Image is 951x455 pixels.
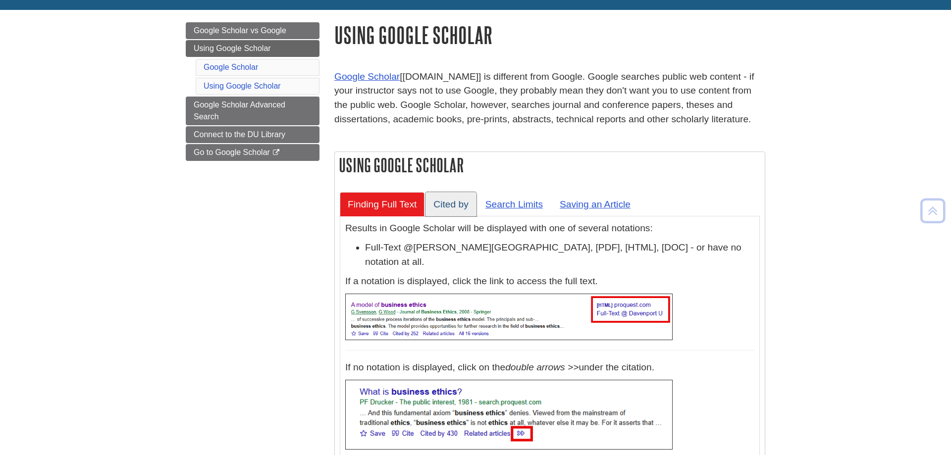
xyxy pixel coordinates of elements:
[505,362,579,372] em: double arrows >>
[204,63,258,71] a: Google Scholar
[477,192,551,216] a: Search Limits
[194,26,286,35] span: Google Scholar vs Google
[365,241,754,269] li: Full-Text @[PERSON_NAME][GEOGRAPHIC_DATA], [PDF], [HTML], [DOC] - or have no notation at all.
[186,22,319,161] div: Guide Page Menu
[186,126,319,143] a: Connect to the DU Library
[194,148,270,156] span: Go to Google Scholar
[552,192,638,216] a: Saving an Article
[186,22,319,39] a: Google Scholar vs Google
[194,44,271,52] span: Using Google Scholar
[917,204,949,217] a: Back to Top
[272,150,280,156] i: This link opens in a new window
[345,221,754,236] p: Results in Google Scholar will be displayed with one of several notations:
[345,360,754,375] p: If no notation is displayed, click on the under the citation.
[334,70,765,127] p: [[DOMAIN_NAME]] is different from Google. Google searches public web content - if your instructor...
[335,152,765,178] h2: Using Google Scholar
[345,274,754,289] p: If a notation is displayed, click the link to access the full text.
[334,71,400,82] a: Google Scholar
[334,22,765,48] h1: Using Google Scholar
[194,101,285,121] span: Google Scholar Advanced Search
[340,192,424,216] a: Finding Full Text
[186,144,319,161] a: Go to Google Scholar
[186,40,319,57] a: Using Google Scholar
[345,380,673,450] img: google scholar
[194,130,285,139] span: Connect to the DU Library
[425,192,476,216] a: Cited by
[204,82,281,90] a: Using Google Scholar
[186,97,319,125] a: Google Scholar Advanced Search
[345,294,673,340] img: google scholar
